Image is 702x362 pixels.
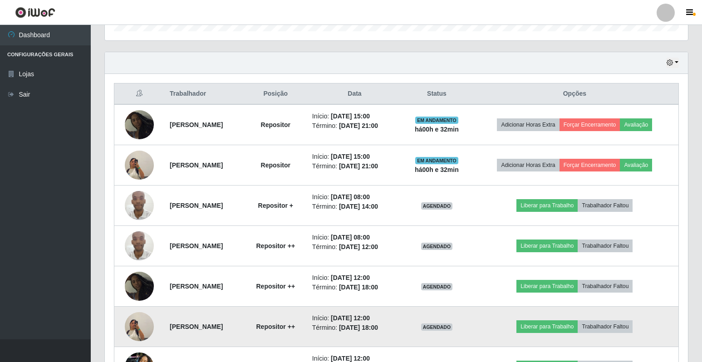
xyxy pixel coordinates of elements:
[560,118,620,131] button: Forçar Encerramento
[620,118,652,131] button: Avaliação
[620,159,652,171] button: Avaliação
[516,320,578,333] button: Liberar para Trabalho
[331,234,370,241] time: [DATE] 08:00
[403,83,471,105] th: Status
[125,226,154,265] img: 1750964642219.jpeg
[415,157,458,164] span: EM ANDAMENTO
[256,323,295,330] strong: Repositor ++
[312,192,397,202] li: Início:
[256,283,295,290] strong: Repositor ++
[415,117,458,124] span: EM ANDAMENTO
[339,122,378,129] time: [DATE] 21:00
[578,199,633,212] button: Trabalhador Faltou
[516,280,578,293] button: Liberar para Trabalho
[421,323,453,331] span: AGENDADO
[331,153,370,160] time: [DATE] 15:00
[339,324,378,331] time: [DATE] 18:00
[15,7,55,18] img: CoreUI Logo
[516,199,578,212] button: Liberar para Trabalho
[170,161,223,169] strong: [PERSON_NAME]
[331,193,370,201] time: [DATE] 08:00
[339,162,378,170] time: [DATE] 21:00
[307,83,403,105] th: Data
[261,121,290,128] strong: Repositor
[339,243,378,250] time: [DATE] 12:00
[312,121,397,131] li: Término:
[170,202,223,209] strong: [PERSON_NAME]
[170,283,223,290] strong: [PERSON_NAME]
[312,161,397,171] li: Término:
[497,118,559,131] button: Adicionar Horas Extra
[578,240,633,252] button: Trabalhador Faltou
[261,161,290,169] strong: Repositor
[578,320,633,333] button: Trabalhador Faltou
[125,186,154,225] img: 1750964642219.jpeg
[245,83,307,105] th: Posição
[256,242,295,249] strong: Repositor ++
[497,159,559,171] button: Adicionar Horas Extra
[331,113,370,120] time: [DATE] 15:00
[421,283,453,290] span: AGENDADO
[312,323,397,333] li: Término:
[125,110,154,139] img: 1754244983341.jpeg
[516,240,578,252] button: Liberar para Trabalho
[331,355,370,362] time: [DATE] 12:00
[339,203,378,210] time: [DATE] 14:00
[125,272,154,301] img: 1754244983341.jpeg
[471,83,679,105] th: Opções
[312,242,397,252] li: Término:
[170,121,223,128] strong: [PERSON_NAME]
[560,159,620,171] button: Forçar Encerramento
[312,233,397,242] li: Início:
[421,243,453,250] span: AGENDADO
[312,152,397,161] li: Início:
[312,273,397,283] li: Início:
[170,242,223,249] strong: [PERSON_NAME]
[415,126,459,133] strong: há 00 h e 32 min
[331,274,370,281] time: [DATE] 12:00
[415,166,459,173] strong: há 00 h e 32 min
[312,283,397,292] li: Término:
[164,83,245,105] th: Trabalhador
[125,301,154,352] img: 1754244440146.jpeg
[312,313,397,323] li: Início:
[578,280,633,293] button: Trabalhador Faltou
[421,202,453,210] span: AGENDADO
[312,202,397,211] li: Término:
[125,139,154,191] img: 1754244440146.jpeg
[339,284,378,291] time: [DATE] 18:00
[170,323,223,330] strong: [PERSON_NAME]
[312,112,397,121] li: Início:
[331,314,370,322] time: [DATE] 12:00
[258,202,293,209] strong: Repositor +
